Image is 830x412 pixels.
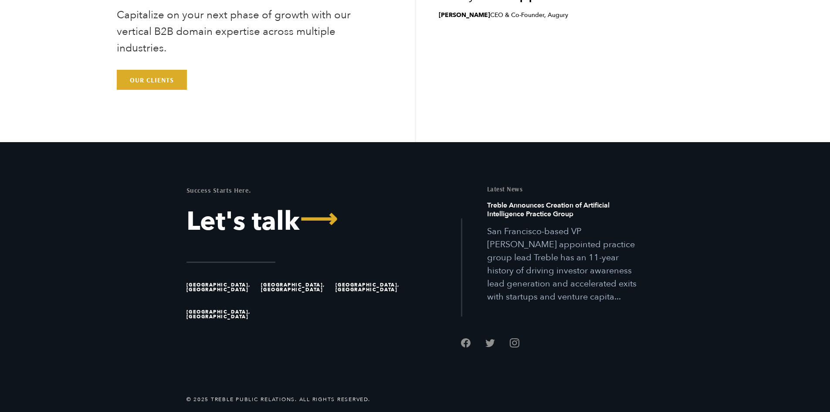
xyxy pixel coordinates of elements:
h6: Treble Announces Creation of Artificial Intelligence Practice Group [487,201,644,225]
li: [GEOGRAPHIC_DATA], [GEOGRAPHIC_DATA] [261,274,332,301]
a: Follow us on Twitter [485,338,495,348]
li: © 2025 Treble Public Relations. All Rights Reserved. [186,396,370,403]
a: Read this article [487,201,644,303]
a: Our Clients [117,70,187,90]
a: Follow us on Instagram [510,338,519,348]
p: San Francisco-based VP [PERSON_NAME] appointed practice group lead Treble has an 11-year history ... [487,225,644,303]
p: Capitalize on your next phase of growth with our vertical B2B domain expertise across multiple in... [117,7,358,57]
a: Let's Talk [186,208,409,235]
li: [GEOGRAPHIC_DATA], [GEOGRAPHIC_DATA] [186,301,257,328]
span: ⟶ [300,206,337,232]
h5: Latest News [487,186,644,192]
a: Follow us on Facebook [461,338,471,348]
li: [GEOGRAPHIC_DATA], [GEOGRAPHIC_DATA] [186,274,257,301]
li: [GEOGRAPHIC_DATA], [GEOGRAPHIC_DATA] [335,274,406,301]
mark: Success Starts Here. [186,186,251,194]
